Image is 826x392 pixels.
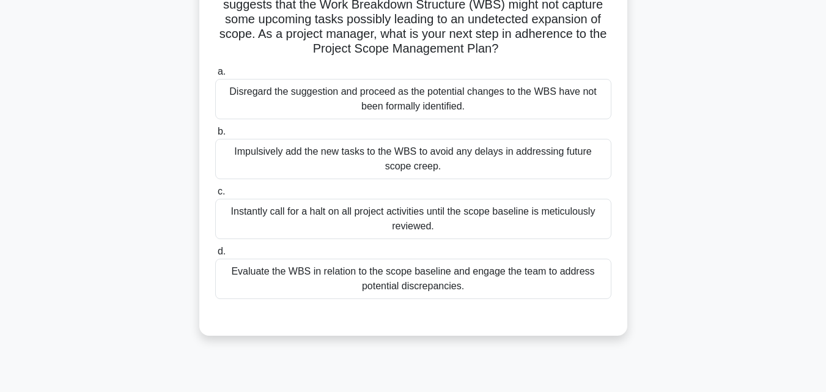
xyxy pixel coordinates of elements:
span: d. [218,246,226,256]
div: Impulsively add the new tasks to the WBS to avoid any delays in addressing future scope creep. [215,139,611,179]
div: Instantly call for a halt on all project activities until the scope baseline is meticulously revi... [215,199,611,239]
div: Disregard the suggestion and proceed as the potential changes to the WBS have not been formally i... [215,79,611,119]
span: a. [218,66,226,76]
span: b. [218,126,226,136]
span: c. [218,186,225,196]
div: Evaluate the WBS in relation to the scope baseline and engage the team to address potential discr... [215,259,611,299]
